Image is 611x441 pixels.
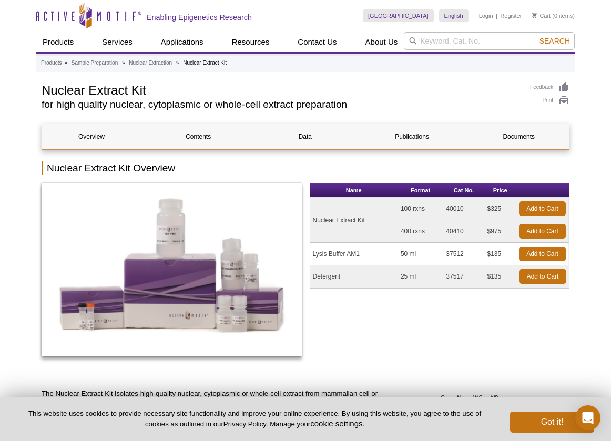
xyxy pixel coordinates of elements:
a: Publications [363,124,462,149]
a: Print [530,96,569,107]
a: Add to Cart [519,224,566,239]
h2: for high quality nuclear, cytoplasmic or whole-cell extract preparation [42,100,520,109]
a: [GEOGRAPHIC_DATA] [363,9,434,22]
li: » [122,60,125,66]
a: Add to Cart [519,247,566,261]
li: » [64,60,67,66]
a: Contents [149,124,248,149]
img: Nuclear Extract Kit [42,183,302,356]
input: Keyword, Cat. No. [404,32,575,50]
h1: Nuclear Extract Kit [42,81,520,97]
th: Price [484,183,516,198]
li: | [496,9,497,22]
td: 400 rxns [398,220,443,243]
p: The Nuclear Extract Kit isolates high-quality nuclear, cytoplasmic or whole-cell extract from mam... [42,388,388,441]
a: Overview [42,124,141,149]
a: Services [96,32,139,52]
img: Your Cart [532,13,537,18]
td: 25 ml [398,265,443,288]
td: $325 [484,198,516,220]
a: Applications [155,32,210,52]
a: Add to Cart [519,269,566,284]
a: Cart [532,12,551,19]
th: Cat No. [443,183,484,198]
a: Data [256,124,354,149]
span: Search [539,37,570,45]
td: 40410 [443,220,484,243]
th: Name [310,183,398,198]
td: Lysis Buffer AM1 [310,243,398,265]
td: Detergent [310,265,398,288]
button: Got it! [510,412,594,433]
td: $135 [484,243,516,265]
button: Search [536,36,573,46]
a: English [439,9,469,22]
li: » [176,60,179,66]
a: Documents [470,124,568,149]
button: cookie settings [310,419,362,428]
a: Resources [226,32,276,52]
li: Nuclear Extract Kit [183,60,227,66]
a: Add to Cart [519,201,566,216]
a: About Us [359,32,404,52]
th: Format [398,183,443,198]
td: 40010 [443,198,484,220]
a: Privacy Policy [223,420,266,428]
a: Products [36,32,80,52]
a: Sample Preparation [72,58,118,68]
td: 37517 [443,265,484,288]
td: $975 [484,220,516,243]
td: 100 rxns [398,198,443,220]
a: Register [500,12,522,19]
li: (0 items) [532,9,575,22]
td: Nuclear Extract Kit [310,198,398,243]
td: 37512 [443,243,484,265]
p: This website uses cookies to provide necessary site functionality and improve your online experie... [17,409,493,429]
td: $135 [484,265,516,288]
a: Products [41,58,62,68]
a: Contact Us [291,32,343,52]
a: Nuclear Extraction [129,58,172,68]
h2: Enabling Epigenetics Research [147,13,252,22]
a: Login [479,12,493,19]
a: Feedback [530,81,569,93]
td: 50 ml [398,243,443,265]
div: Open Intercom Messenger [575,405,600,430]
h2: Nuclear Extract Kit Overview [42,161,569,175]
